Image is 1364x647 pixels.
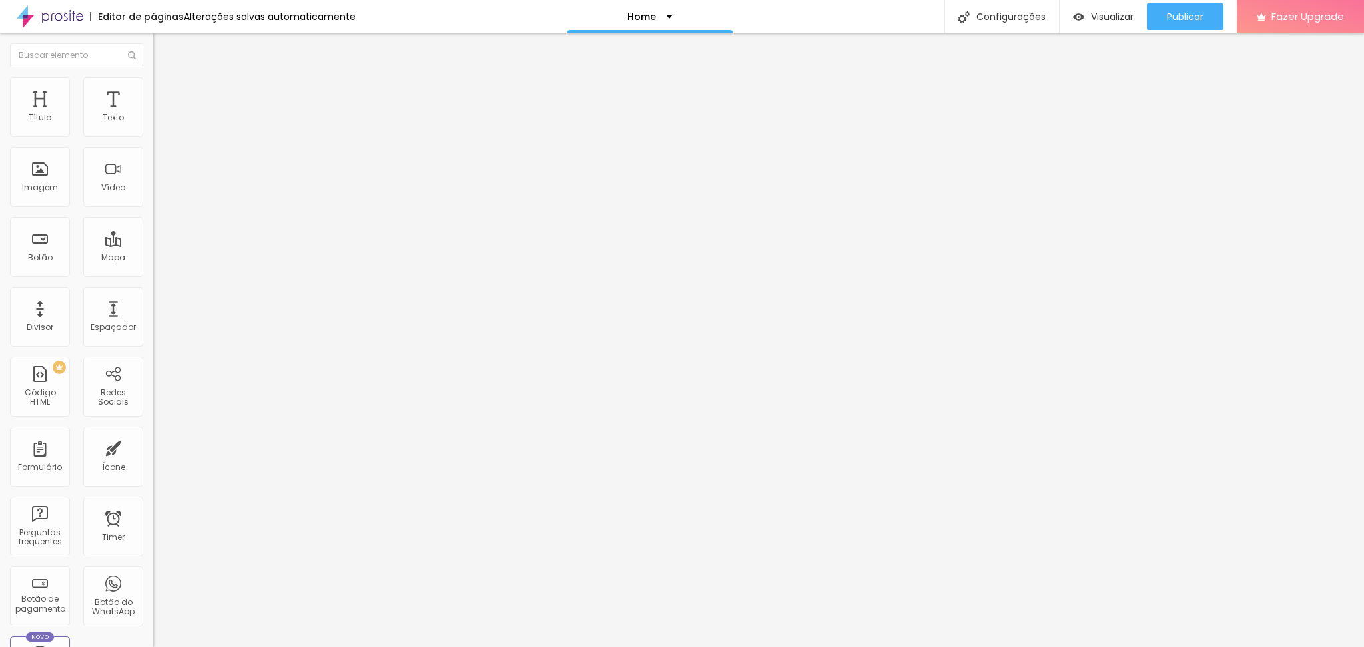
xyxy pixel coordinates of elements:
[184,12,356,21] div: Alterações salvas automaticamente
[13,388,66,407] div: Código HTML
[102,463,125,472] div: Ícone
[87,598,139,617] div: Botão do WhatsApp
[87,388,139,407] div: Redes Sociais
[13,528,66,547] div: Perguntas frequentes
[101,253,125,262] div: Mapa
[1271,11,1344,22] span: Fazer Upgrade
[1091,11,1134,22] span: Visualizar
[153,33,1364,647] iframe: Editor
[28,253,53,262] div: Botão
[91,323,136,332] div: Espaçador
[1147,3,1223,30] button: Publicar
[958,11,970,23] img: Icone
[29,113,51,122] div: Título
[1060,3,1147,30] button: Visualizar
[26,632,55,642] div: Novo
[103,113,124,122] div: Texto
[22,183,58,192] div: Imagem
[627,12,656,21] p: Home
[1073,11,1084,23] img: view-1.svg
[13,594,66,614] div: Botão de pagamento
[10,43,143,67] input: Buscar elemento
[102,533,125,542] div: Timer
[128,51,136,59] img: Icone
[90,12,184,21] div: Editor de páginas
[1167,11,1203,22] span: Publicar
[27,323,53,332] div: Divisor
[18,463,62,472] div: Formulário
[101,183,125,192] div: Vídeo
